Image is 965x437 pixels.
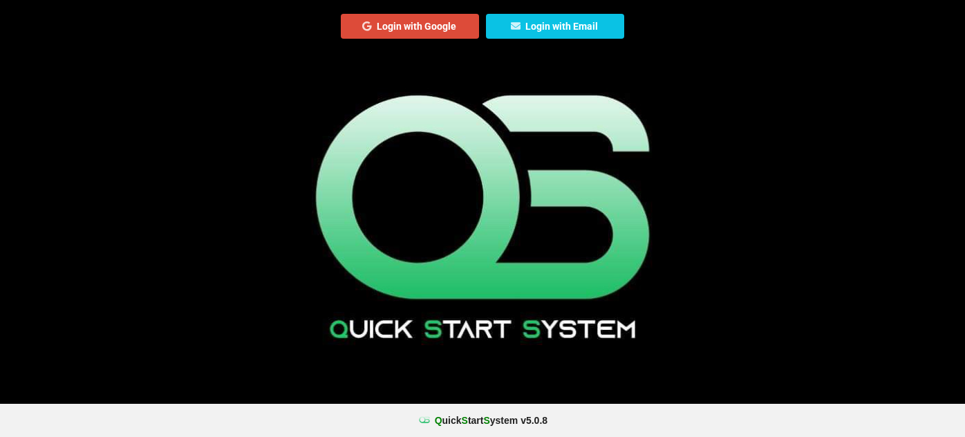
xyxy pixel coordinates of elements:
span: S [483,415,489,426]
b: uick tart ystem v 5.0.8 [435,413,547,427]
button: Login with Email [486,14,624,39]
span: Q [435,415,442,426]
button: Login with Google [341,14,479,39]
span: S [462,415,468,426]
img: favicon.ico [418,413,431,427]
